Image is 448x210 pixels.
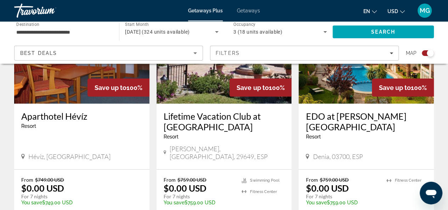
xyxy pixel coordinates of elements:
span: USD [387,8,398,14]
input: Select destination [16,28,110,36]
span: Denia, 03700, ESP [313,153,363,160]
mat-select: Sort by [20,49,197,57]
button: Change currency [387,6,405,16]
span: Search [371,29,395,35]
div: 100% [229,79,291,97]
button: Filters [210,46,399,61]
a: EDO at [PERSON_NAME][GEOGRAPHIC_DATA] [306,111,427,132]
span: Map [406,48,416,58]
span: From [164,177,176,183]
span: Save up to [237,84,268,91]
button: Change language [363,6,377,16]
p: $0.00 USD [306,183,348,193]
iframe: Button to launch messaging window [420,182,442,204]
button: Search [333,25,434,38]
span: MG [420,7,430,14]
span: 3 (18 units available) [233,29,283,35]
p: $0.00 USD [21,183,64,193]
span: You save [306,200,327,205]
a: Travorium [14,1,85,20]
span: $759.00 USD [177,177,206,183]
span: Hévíz, [GEOGRAPHIC_DATA] [28,153,110,160]
p: $0.00 USD [164,183,206,193]
span: Best Deals [20,50,57,56]
span: From [21,177,33,183]
a: Getaways [237,8,260,13]
span: en [363,8,370,14]
span: $759.00 USD [319,177,348,183]
span: Resort [164,134,178,140]
p: For 7 nights [21,193,135,200]
a: Aparthotel Hévíz [21,111,142,121]
span: [DATE] (324 units available) [125,29,189,35]
div: 100% [372,79,434,97]
span: Swimming Pool [250,178,279,183]
button: User Menu [415,3,434,18]
span: Save up to [379,84,411,91]
span: $749.00 USD [35,177,64,183]
span: You save [164,200,185,205]
span: [PERSON_NAME], [GEOGRAPHIC_DATA], 29649, ESP [170,145,284,160]
span: Filters [216,50,240,56]
span: Fitness Center [395,178,421,183]
p: $759.00 USD [164,200,235,205]
span: You save [21,200,42,205]
a: Lifetime Vacation Club at [GEOGRAPHIC_DATA] [164,111,285,132]
div: 100% [87,79,149,97]
p: For 7 nights [306,193,379,200]
p: $759.00 USD [306,200,379,205]
span: Save up to [95,84,126,91]
span: Occupancy [233,22,256,27]
a: Getaways Plus [188,8,223,13]
span: Start Month [125,22,149,27]
span: Resort [306,134,321,140]
span: From [306,177,318,183]
p: $749.00 USD [21,200,135,205]
p: For 7 nights [164,193,235,200]
span: Fitness Center [250,189,277,194]
span: Resort [21,123,36,129]
span: Destination [16,22,39,27]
